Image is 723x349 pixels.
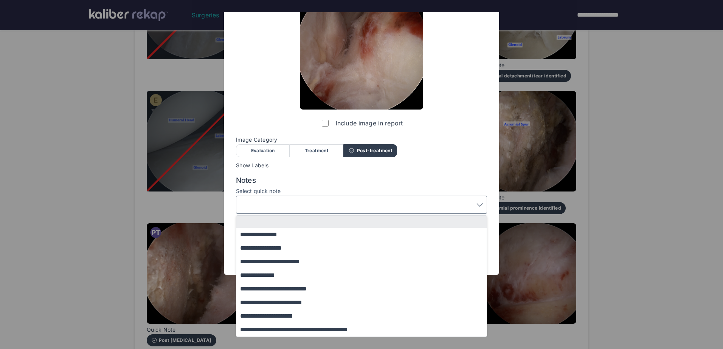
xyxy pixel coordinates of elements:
span: Notes [236,176,487,185]
span: Image Category [236,137,487,143]
input: Include image in report [322,120,329,127]
div: Evaluation [236,144,290,157]
div: Post-treatment [343,144,397,157]
div: Treatment [290,144,343,157]
label: Include image in report [320,116,403,131]
span: Show Labels [236,162,487,168]
label: Select quick note [236,188,487,194]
